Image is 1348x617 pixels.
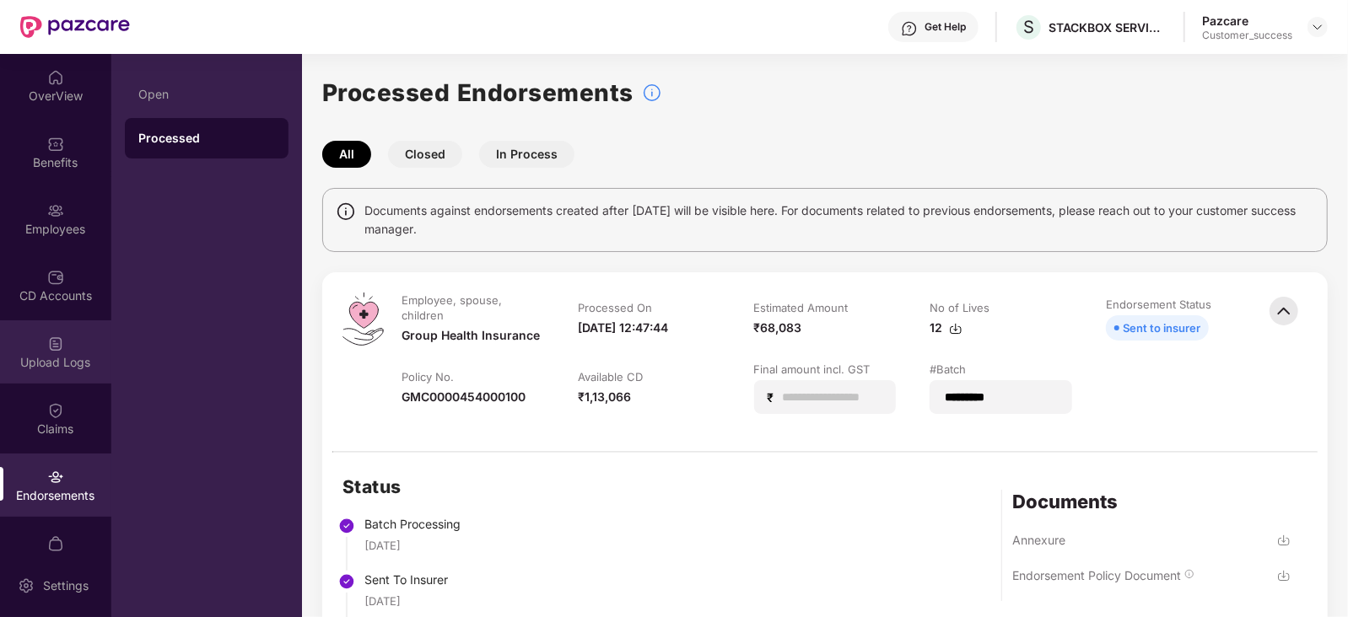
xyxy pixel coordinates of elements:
[388,141,462,168] button: Closed
[47,69,64,86] img: svg+xml;base64,PHN2ZyBpZD0iSG9tZSIgeG1sbnM9Imh0dHA6Ly93d3cudzMub3JnLzIwMDAvc3ZnIiB3aWR0aD0iMjAiIG...
[1049,19,1167,35] div: STACKBOX SERVICES PRIVATE LIMITED
[1202,29,1292,42] div: Customer_success
[578,300,652,315] div: Processed On
[754,319,802,337] div: ₹68,083
[322,74,634,111] h1: Processed Endorsements
[402,292,541,323] div: Employee, spouse, children
[578,388,631,406] div: ₹1,13,066
[1012,490,1291,513] div: Documents
[47,335,64,352] img: svg+xml;base64,PHN2ZyBpZD0iVXBsb2FkX0xvZ3MiIGRhdGEtbmFtZT0iVXBsb2FkIExvZ3MiIHhtbG5zPSJodHRwOi8vd3...
[342,473,503,501] h2: Status
[1202,13,1292,29] div: Pazcare
[338,573,355,590] img: svg+xml;base64,PHN2ZyBpZD0iU3RlcC1Eb25lLTMyeDMyIiB4bWxucz0iaHR0cDovL3d3dy53My5vcmcvMjAwMC9zdmciIH...
[1277,569,1291,582] img: svg+xml;base64,PHN2ZyBpZD0iRG93bmxvYWQtMzJ4MzIiIHhtbG5zPSJodHRwOi8vd3d3LnczLm9yZy8yMDAwL3N2ZyIgd2...
[1012,567,1181,583] div: Endorsement Policy Document
[402,369,454,384] div: Policy No.
[364,201,1314,239] span: Documents against endorsements created after [DATE] will be visible here. For documents related t...
[1123,319,1200,337] div: Sent to insurer
[1012,532,1065,548] div: Annexure
[1265,292,1302,330] img: svg+xml;base64,PHN2ZyBpZD0iQmFjay0zMngzMiIgeG1sbnM9Imh0dHA6Ly93d3cudzMub3JnLzIwMDAvc3ZnIiB3aWR0aD...
[1184,569,1194,579] img: svg+xml;base64,PHN2ZyBpZD0iSW5mbyIgeG1sbnM9Imh0dHA6Ly93d3cudzMub3JnLzIwMDAvc3ZnIiB3aWR0aD0iMTQiIG...
[402,326,540,345] div: Group Health Insurance
[338,518,355,534] img: svg+xml;base64,PHN2ZyBpZD0iU3RlcC1Eb25lLTMyeDMyIiB4bWxucz0iaHR0cDovL3d3dy53My5vcmcvMjAwMC9zdmciIH...
[364,537,401,554] div: [DATE]
[342,292,384,346] img: svg+xml;base64,PHN2ZyB4bWxucz0iaHR0cDovL3d3dy53My5vcmcvMjAwMC9zdmciIHdpZHRoPSI0OS4zMiIgaGVpZ2h0PS...
[402,388,526,406] div: GMC0000454000100
[322,141,371,168] button: All
[47,269,64,286] img: svg+xml;base64,PHN2ZyBpZD0iQ0RfQWNjb3VudHMiIGRhdGEtbmFtZT0iQ0QgQWNjb3VudHMiIHhtbG5zPSJodHRwOi8vd3...
[47,202,64,219] img: svg+xml;base64,PHN2ZyBpZD0iRW1wbG95ZWVzIiB4bWxucz0iaHR0cDovL3d3dy53My5vcmcvMjAwMC9zdmciIHdpZHRoPS...
[47,469,64,486] img: svg+xml;base64,PHN2ZyBpZD0iRW5kb3JzZW1lbnRzIiB4bWxucz0iaHR0cDovL3d3dy53My5vcmcvMjAwMC9zdmciIHdpZH...
[47,402,64,419] img: svg+xml;base64,PHN2ZyBpZD0iQ2xhaW0iIHhtbG5zPSJodHRwOi8vd3d3LnczLm9yZy8yMDAwL3N2ZyIgd2lkdGg9IjIwIi...
[754,362,871,377] div: Final amount incl. GST
[364,515,503,534] div: Batch Processing
[930,319,962,337] div: 12
[578,319,668,337] div: [DATE] 12:47:44
[768,389,781,405] span: ₹
[18,577,35,594] img: svg+xml;base64,PHN2ZyBpZD0iU2V0dGluZy0yMHgyMCIgeG1sbnM9Imh0dHA6Ly93d3cudzMub3JnLzIwMDAvc3ZnIiB3aW...
[47,535,64,552] img: svg+xml;base64,PHN2ZyBpZD0iTXlfT3JkZXJzIiBkYXRhLW5hbWU9Ik15IE9yZGVycyIgeG1sbnM9Imh0dHA6Ly93d3cudz...
[925,20,966,34] div: Get Help
[754,300,849,315] div: Estimated Amount
[479,141,574,168] button: In Process
[578,369,643,384] div: Available CD
[38,577,94,594] div: Settings
[20,16,130,38] img: New Pazcare Logo
[1023,17,1034,37] span: S
[138,130,275,147] div: Processed
[930,300,989,315] div: No of Lives
[1311,20,1324,34] img: svg+xml;base64,PHN2ZyBpZD0iRHJvcGRvd24tMzJ4MzIiIHhtbG5zPSJodHRwOi8vd3d3LnczLm9yZy8yMDAwL3N2ZyIgd2...
[1106,297,1211,312] div: Endorsement Status
[901,20,918,37] img: svg+xml;base64,PHN2ZyBpZD0iSGVscC0zMngzMiIgeG1sbnM9Imh0dHA6Ly93d3cudzMub3JnLzIwMDAvc3ZnIiB3aWR0aD...
[364,593,401,609] div: [DATE]
[364,571,503,589] div: Sent To Insurer
[138,88,275,101] div: Open
[642,83,662,103] img: svg+xml;base64,PHN2ZyBpZD0iSW5mb18tXzMyeDMyIiBkYXRhLW5hbWU9IkluZm8gLSAzMngzMiIgeG1sbnM9Imh0dHA6Ly...
[930,362,966,377] div: #Batch
[1277,534,1291,547] img: svg+xml;base64,PHN2ZyBpZD0iRG93bmxvYWQtMzJ4MzIiIHhtbG5zPSJodHRwOi8vd3d3LnczLm9yZy8yMDAwL3N2ZyIgd2...
[949,322,962,335] img: svg+xml;base64,PHN2ZyBpZD0iRG93bmxvYWQtMzJ4MzIiIHhtbG5zPSJodHRwOi8vd3d3LnczLm9yZy8yMDAwL3N2ZyIgd2...
[336,201,356,222] img: svg+xml;base64,PHN2ZyBpZD0iSW5mbyIgeG1sbnM9Imh0dHA6Ly93d3cudzMub3JnLzIwMDAvc3ZnIiB3aWR0aD0iMTQiIG...
[47,136,64,153] img: svg+xml;base64,PHN2ZyBpZD0iQmVuZWZpdHMiIHhtbG5zPSJodHRwOi8vd3d3LnczLm9yZy8yMDAwL3N2ZyIgd2lkdGg9Ij...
